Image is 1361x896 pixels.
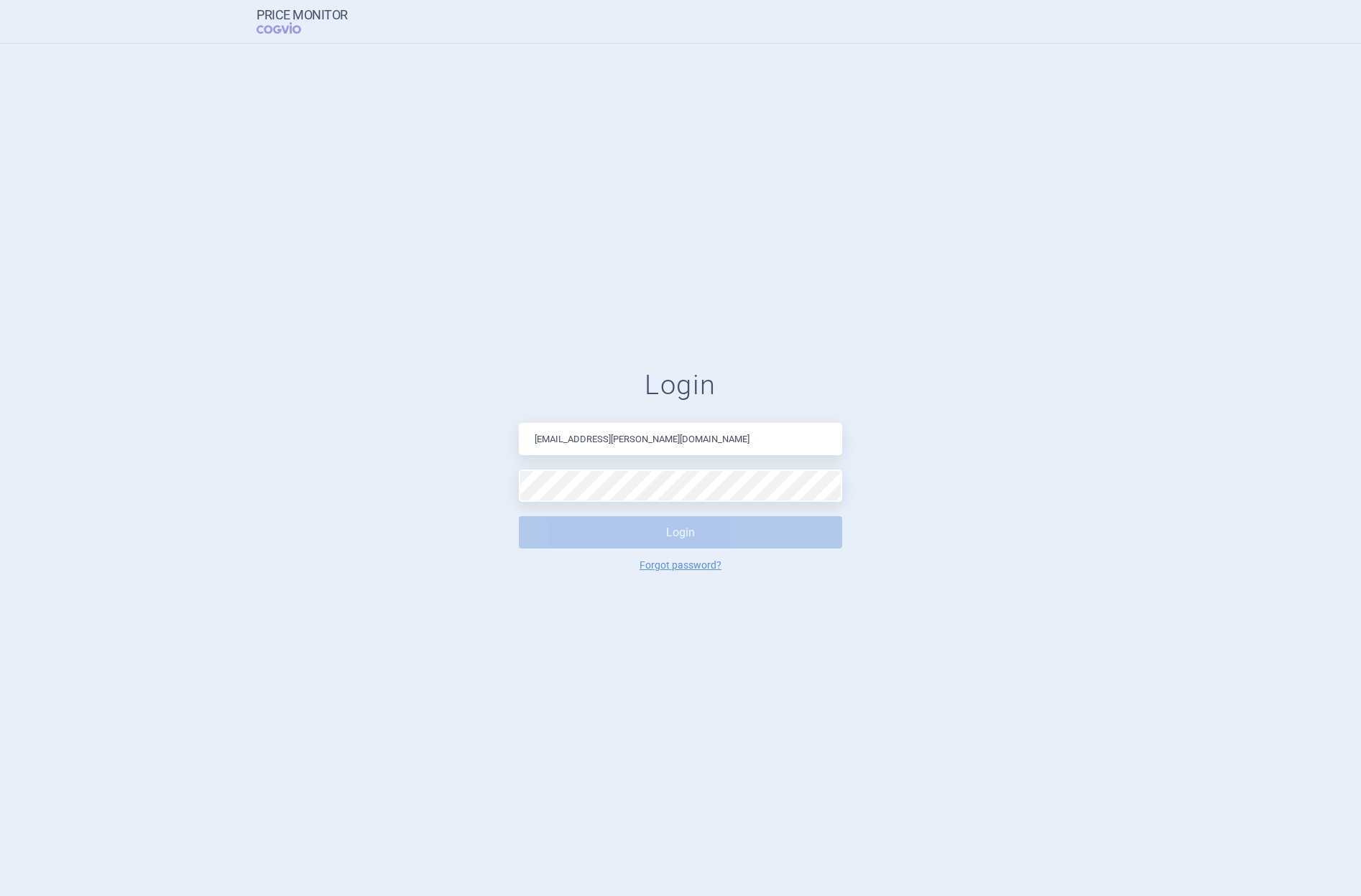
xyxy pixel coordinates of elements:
input: Email [519,423,842,455]
a: Price MonitorCOGVIO [257,8,348,35]
h1: Login [519,369,842,402]
button: Login [519,516,842,549]
span: COGVIO [257,22,321,34]
strong: Price Monitor [257,8,348,22]
a: Forgot password? [640,560,721,570]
